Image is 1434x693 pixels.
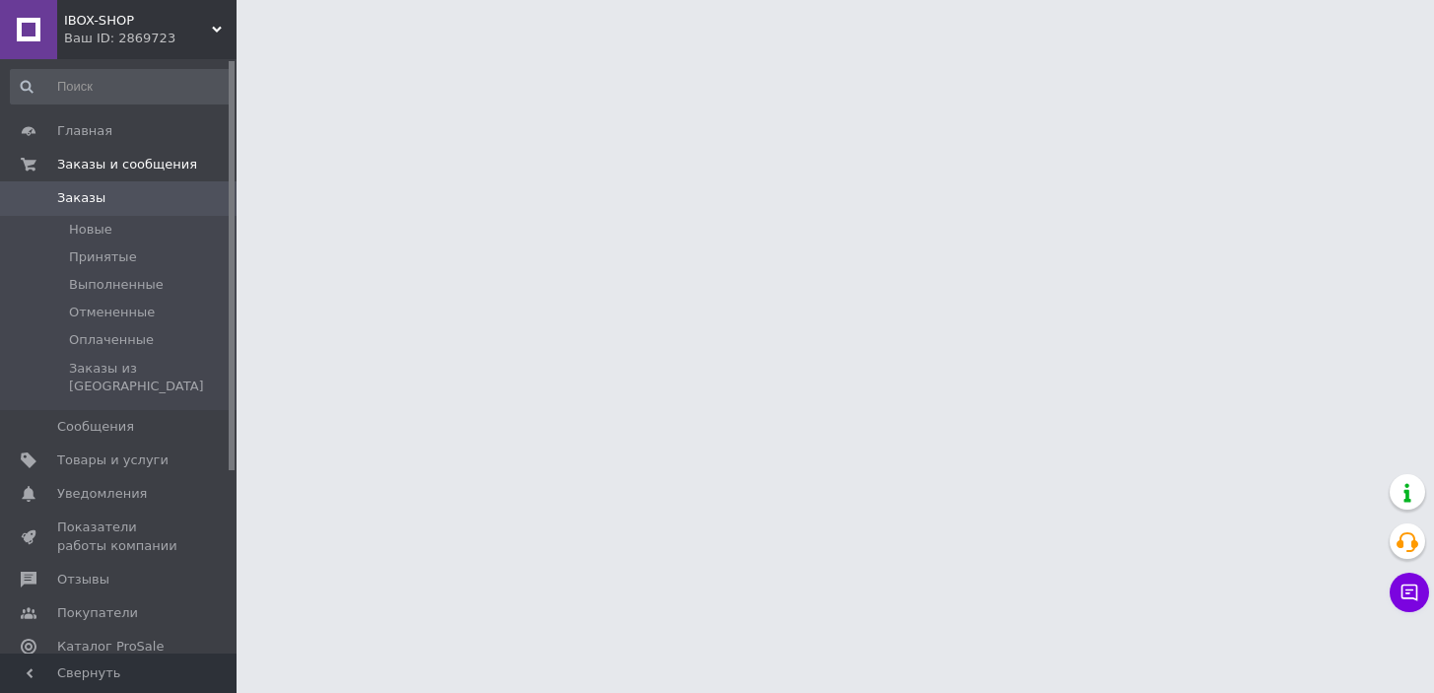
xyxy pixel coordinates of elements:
[69,248,137,266] span: Принятые
[69,221,112,239] span: Новые
[64,12,212,30] span: IBOX-SHOP
[10,69,232,104] input: Поиск
[57,485,147,503] span: Уведомления
[57,418,134,436] span: Сообщения
[57,189,105,207] span: Заказы
[57,519,182,554] span: Показатели работы компании
[57,571,109,589] span: Отзывы
[57,604,138,622] span: Покупатели
[69,331,154,349] span: Оплаченные
[57,122,112,140] span: Главная
[69,276,164,294] span: Выполненные
[69,304,155,321] span: Отмененные
[64,30,237,47] div: Ваш ID: 2869723
[57,156,197,173] span: Заказы и сообщения
[57,451,169,469] span: Товары и услуги
[1390,573,1429,612] button: Чат с покупателем
[57,638,164,656] span: Каталог ProSale
[69,360,230,395] span: Заказы из [GEOGRAPHIC_DATA]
